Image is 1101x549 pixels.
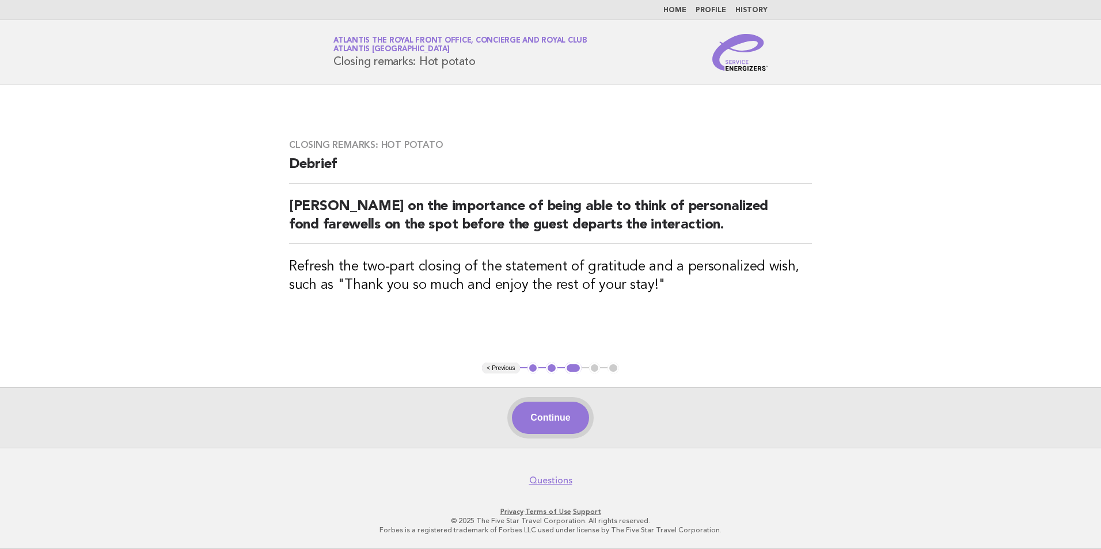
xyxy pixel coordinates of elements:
[198,516,903,525] p: © 2025 The Five Star Travel Corporation. All rights reserved.
[289,197,812,244] h2: [PERSON_NAME] on the importance of being able to think of personalized fond farewells on the spot...
[573,508,601,516] a: Support
[512,402,589,434] button: Continue
[500,508,523,516] a: Privacy
[333,46,450,54] span: Atlantis [GEOGRAPHIC_DATA]
[289,139,812,151] h3: Closing remarks: Hot potato
[527,363,539,374] button: 1
[198,507,903,516] p: · ·
[712,34,768,71] img: Service Energizers
[565,363,582,374] button: 3
[289,258,812,295] h3: Refresh the two-part closing of the statement of gratitude and a personalized wish, such as "Than...
[333,37,587,53] a: Atlantis The Royal Front Office, Concierge and Royal ClubAtlantis [GEOGRAPHIC_DATA]
[333,37,587,67] h1: Closing remarks: Hot potato
[529,475,572,486] a: Questions
[735,7,768,14] a: History
[546,363,557,374] button: 2
[482,363,519,374] button: < Previous
[525,508,571,516] a: Terms of Use
[696,7,726,14] a: Profile
[663,7,686,14] a: Home
[289,155,812,184] h2: Debrief
[198,525,903,535] p: Forbes is a registered trademark of Forbes LLC used under license by The Five Star Travel Corpora...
